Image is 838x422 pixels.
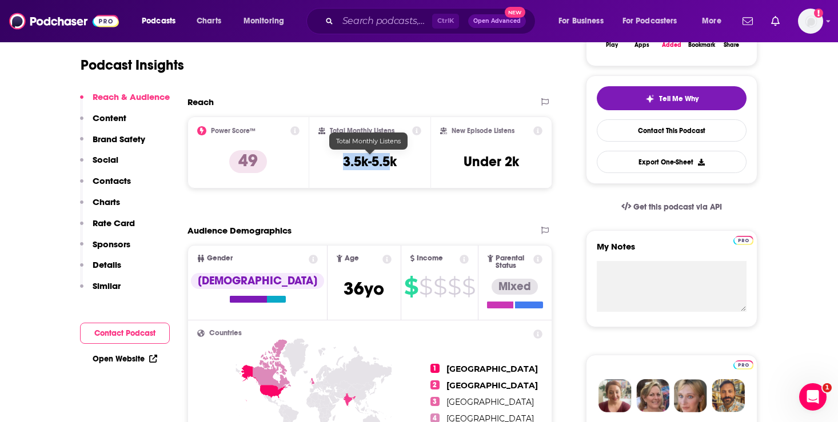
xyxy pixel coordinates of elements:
[80,323,170,344] button: Contact Podcast
[93,154,118,165] p: Social
[336,137,401,145] span: Total Monthly Listens
[80,218,135,239] button: Rate Card
[430,397,440,406] span: 3
[432,14,459,29] span: Ctrl K
[733,360,753,369] img: Podchaser Pro
[492,279,538,295] div: Mixed
[93,91,170,102] p: Reach & Audience
[612,193,731,221] a: Get this podcast via API
[343,153,397,170] h3: 3.5k-5.5k
[645,94,655,103] img: tell me why sparkle
[597,119,747,142] a: Contact This Podcast
[452,127,514,135] h2: New Episode Listens
[464,153,519,170] h3: Under 2k
[93,354,157,364] a: Open Website
[93,134,145,144] p: Brand Safety
[462,278,475,296] span: $
[338,12,432,30] input: Search podcasts, credits, & more...
[93,259,121,270] p: Details
[767,11,784,31] a: Show notifications dropdown
[702,13,721,29] span: More
[446,380,538,391] span: [GEOGRAPHIC_DATA]
[433,278,446,296] span: $
[229,150,267,173] p: 49
[80,196,120,218] button: Charts
[419,278,432,296] span: $
[814,9,823,18] svg: Add a profile image
[597,86,747,110] button: tell me why sparkleTell Me Why
[615,12,694,30] button: open menu
[80,239,130,260] button: Sponsors
[93,196,120,207] p: Charts
[694,12,736,30] button: open menu
[93,175,131,186] p: Contacts
[659,94,699,103] span: Tell Me Why
[738,11,757,31] a: Show notifications dropdown
[733,234,753,245] a: Pro website
[209,329,242,337] span: Countries
[633,202,722,212] span: Get this podcast via API
[80,280,121,302] button: Similar
[93,239,130,250] p: Sponsors
[798,9,823,34] button: Show profile menu
[733,236,753,245] img: Podchaser Pro
[189,12,228,30] a: Charts
[80,91,170,112] button: Reach & Audience
[80,175,131,196] button: Contacts
[207,255,233,262] span: Gender
[606,42,618,49] div: Play
[550,12,618,30] button: open menu
[688,42,715,49] div: Bookmark
[9,10,119,32] img: Podchaser - Follow, Share and Rate Podcasts
[80,134,145,155] button: Brand Safety
[404,278,418,296] span: $
[597,241,747,261] label: My Notes
[662,42,681,49] div: Added
[417,255,443,262] span: Income
[823,383,832,392] span: 1
[317,8,546,34] div: Search podcasts, credits, & more...
[345,255,359,262] span: Age
[244,13,284,29] span: Monitoring
[191,273,324,289] div: [DEMOGRAPHIC_DATA]
[187,97,214,107] h2: Reach
[446,397,534,407] span: [GEOGRAPHIC_DATA]
[236,12,299,30] button: open menu
[344,278,384,300] span: 36 yo
[597,151,747,173] button: Export One-Sheet
[468,14,526,28] button: Open AdvancedNew
[197,13,221,29] span: Charts
[430,364,440,373] span: 1
[187,225,292,236] h2: Audience Demographics
[505,7,525,18] span: New
[598,379,632,412] img: Sydney Profile
[798,9,823,34] span: Logged in as mindyn
[473,18,521,24] span: Open Advanced
[80,112,126,134] button: Content
[733,359,753,369] a: Pro website
[93,112,126,123] p: Content
[93,218,135,228] p: Rate Card
[80,154,118,175] button: Social
[446,364,538,374] span: [GEOGRAPHIC_DATA]
[142,13,175,29] span: Podcasts
[724,42,739,49] div: Share
[430,380,440,389] span: 2
[636,379,669,412] img: Barbara Profile
[558,13,604,29] span: For Business
[799,383,827,411] iframe: Intercom live chat
[798,9,823,34] img: User Profile
[712,379,745,412] img: Jon Profile
[211,127,256,135] h2: Power Score™
[635,42,649,49] div: Apps
[622,13,677,29] span: For Podcasters
[134,12,190,30] button: open menu
[448,278,461,296] span: $
[330,127,394,135] h2: Total Monthly Listens
[496,255,532,270] span: Parental Status
[80,259,121,280] button: Details
[93,280,121,291] p: Similar
[674,379,707,412] img: Jules Profile
[81,57,184,74] h1: Podcast Insights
